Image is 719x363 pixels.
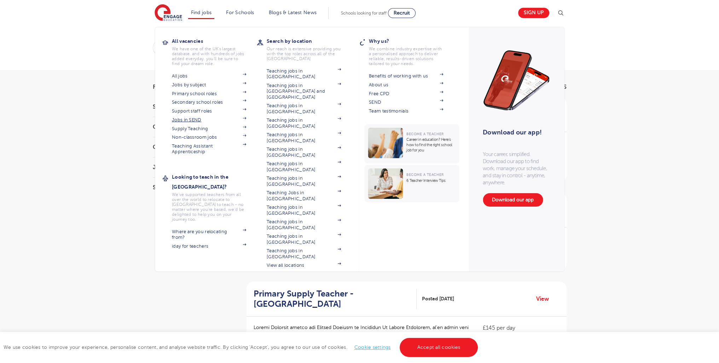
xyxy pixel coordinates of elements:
a: Team testimonials [369,108,443,114]
a: All jobs [172,73,246,79]
p: £145 per day [483,324,559,332]
h3: City [153,144,231,150]
a: Become a Teacher6 Teacher Interview Tips [364,165,461,202]
a: Search by locationOur reach is extensive providing you with the top roles across all of the [GEOG... [267,36,352,61]
a: Why us?We combine industry expertise with a personalised approach to deliver reliable, results-dr... [369,36,454,66]
a: View all locations [267,263,341,268]
a: Teaching jobs in [GEOGRAPHIC_DATA] [267,175,341,187]
a: iday for teachers [172,243,246,249]
a: Secondary school roles [172,99,246,105]
a: Teaching jobs in [GEOGRAPHIC_DATA] [267,68,341,80]
h3: Why us? [369,36,454,46]
a: Teaching Assistant Apprenticeship [172,143,246,155]
p: Our reach is extensive providing you with the top roles across all of the [GEOGRAPHIC_DATA] [267,46,341,61]
a: Support staff roles [172,108,246,114]
h3: Job Type [153,165,231,170]
a: Sign up [518,8,549,18]
a: Non-classroom jobs [172,134,246,140]
p: Loremi Dolorsit ametco adi Elitsed Doeiusm te Incididun Ut Labore Etdolorem, al’en admin veni q n... [254,324,469,346]
a: Primary Supply Teacher - [GEOGRAPHIC_DATA] [254,289,417,309]
a: Teaching Jobs in [GEOGRAPHIC_DATA] [267,190,341,202]
a: Jobs by subject [172,82,246,88]
a: Teaching jobs in [GEOGRAPHIC_DATA] [267,103,341,115]
a: For Schools [226,10,254,15]
a: Benefits of working with us [369,73,443,79]
a: Teaching jobs in [GEOGRAPHIC_DATA] [267,161,341,173]
a: Teaching jobs in [GEOGRAPHIC_DATA] [267,248,341,260]
span: Filters [153,84,174,90]
h2: Primary Supply Teacher - [GEOGRAPHIC_DATA] [254,289,411,309]
h3: Sector [153,185,231,190]
h3: All vacancies [172,36,257,46]
a: View [536,294,554,304]
p: Your career, simplified. Download our app to find work, manage your schedule, and stay in control... [483,151,550,186]
a: Find jobs [191,10,212,15]
a: Jobs in SEND [172,117,246,123]
a: SEND [369,99,443,105]
a: Blogs & Latest News [269,10,317,15]
span: Schools looking for staff [341,11,387,16]
span: Posted [DATE] [422,295,454,302]
span: Recruit [394,10,410,16]
span: Become a Teacher [406,173,443,177]
h3: Start Date [153,104,231,110]
span: We use cookies to improve your experience, personalise content, and analyse website traffic. By c... [4,345,480,350]
a: Teaching jobs in [GEOGRAPHIC_DATA] [267,204,341,216]
a: Primary school roles [172,91,246,97]
a: Teaching jobs in [GEOGRAPHIC_DATA] [267,117,341,129]
a: All vacanciesWe have one of the UK's largest database. and with hundreds of jobs added everyday. ... [172,36,257,66]
a: Teaching jobs in [GEOGRAPHIC_DATA] [267,146,341,158]
a: Teaching jobs in [GEOGRAPHIC_DATA] [267,219,341,231]
span: Become a Teacher [406,132,443,136]
a: Download our app [483,193,543,207]
h3: Search by location [267,36,352,46]
p: We've supported teachers from all over the world to relocate to [GEOGRAPHIC_DATA] to teach - no m... [172,192,246,222]
a: Recruit [388,8,416,18]
a: Accept all cookies [400,338,478,357]
p: 6 Teacher Interview Tips [406,178,456,183]
h3: County [153,124,231,130]
p: We combine industry expertise with a personalised approach to deliver reliable, results-driven so... [369,46,443,66]
a: Teaching jobs in [GEOGRAPHIC_DATA] [267,132,341,144]
img: Engage Education [155,4,182,22]
a: About us [369,82,443,88]
p: Career in education? Here’s how to find the right school job for you [406,137,456,153]
a: Where are you relocating from? [172,229,246,241]
h3: Looking to teach in the [GEOGRAPHIC_DATA]? [172,172,257,192]
a: Become a TeacherCareer in education? Here’s how to find the right school job for you [364,124,461,163]
a: Teaching jobs in [GEOGRAPHIC_DATA] [267,234,341,245]
h3: Download our app! [483,125,547,140]
div: Submit [153,40,488,56]
p: We have one of the UK's largest database. and with hundreds of jobs added everyday. you'll be sur... [172,46,246,66]
a: Free CPD [369,91,443,97]
a: Teaching jobs in [GEOGRAPHIC_DATA] and [GEOGRAPHIC_DATA] [267,83,341,100]
a: Supply Teaching [172,126,246,132]
a: Looking to teach in the [GEOGRAPHIC_DATA]?We've supported teachers from all over the world to rel... [172,172,257,222]
a: Cookie settings [354,345,391,350]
